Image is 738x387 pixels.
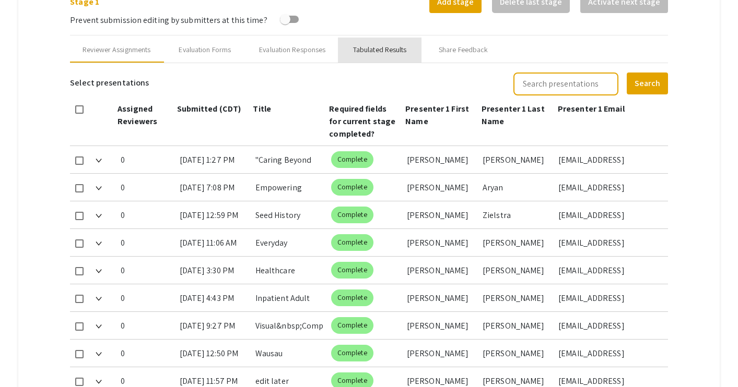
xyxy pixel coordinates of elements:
[558,103,625,114] span: Presenter 1 Email
[558,284,660,311] div: [EMAIL_ADDRESS][DOMAIN_NAME]
[255,201,323,228] div: Seed History Internship at Seed Savers Exchange
[96,380,102,384] img: Expand arrow
[407,340,474,367] div: [PERSON_NAME]
[405,103,469,127] span: Presenter 1 First Name
[558,146,660,173] div: [EMAIL_ADDRESS][DOMAIN_NAME]
[558,312,660,339] div: [EMAIL_ADDRESS][DOMAIN_NAME]
[483,174,550,201] div: Aryan
[331,289,373,306] mat-chip: Complete
[96,241,102,246] img: Expand arrow
[407,257,474,284] div: [PERSON_NAME]
[439,44,488,55] div: Share Feedback
[180,340,247,367] div: [DATE] 12:50 PM
[96,324,102,329] img: Expand arrow
[96,186,102,190] img: Expand arrow
[180,312,247,339] div: [DATE] 9:27 PM
[407,174,474,201] div: [PERSON_NAME]
[121,340,171,367] div: 0
[483,229,550,256] div: [PERSON_NAME]
[483,340,550,367] div: [PERSON_NAME]
[121,312,171,339] div: 0
[353,44,407,55] div: Tabulated Results
[255,312,323,339] div: Visual&nbsp;Complexity:&nbsp;Artificial&nbsp;Intelligence, Drawing and Illustration as tools for ...
[180,174,247,201] div: [DATE] 7:08 PM
[121,257,171,284] div: 0
[482,103,545,127] span: Presenter 1 Last Name
[407,229,474,256] div: [PERSON_NAME]
[96,269,102,273] img: Expand arrow
[96,297,102,301] img: Expand arrow
[331,317,373,334] mat-chip: Complete
[483,257,550,284] div: [PERSON_NAME]
[331,262,373,279] mat-chip: Complete
[70,71,149,94] h6: Select presentations
[331,345,373,361] mat-chip: Complete
[255,174,323,201] div: Empowering Students: Skills Training &amp; Behavioral Data Logging
[180,146,247,173] div: [DATE] 1:27 PM
[180,201,247,228] div: [DATE] 12:59 PM
[627,72,668,94] button: Search
[180,229,247,256] div: [DATE] 11:06 AM
[121,229,171,256] div: 0
[558,174,660,201] div: [EMAIL_ADDRESS][DOMAIN_NAME]
[253,103,271,114] span: Title
[407,284,474,311] div: [PERSON_NAME]
[179,44,231,55] div: Evaluation Forms
[121,284,171,311] div: 0
[407,146,474,173] div: [PERSON_NAME]
[96,352,102,356] img: Expand arrow
[96,159,102,163] img: Expand arrow
[180,284,247,311] div: [DATE] 4:43 PM
[255,340,323,367] div: Wausau Woodchucks Summer 2025
[483,284,550,311] div: [PERSON_NAME]
[83,44,150,55] div: Reviewer Assignments
[483,312,550,339] div: [PERSON_NAME]
[331,207,373,223] mat-chip: Complete
[70,15,267,26] span: Prevent submission editing by submitters at this time?
[121,201,171,228] div: 0
[255,257,323,284] div: Healthcare Administrative Job Shadowing
[331,234,373,251] mat-chip: Complete
[558,340,660,367] div: [EMAIL_ADDRESS][DOMAIN_NAME]
[407,201,474,228] div: [PERSON_NAME]
[121,174,171,201] div: 0
[331,179,373,196] mat-chip: Complete
[483,146,550,173] div: [PERSON_NAME]
[118,103,157,127] span: Assigned Reviewers
[558,257,660,284] div: [EMAIL_ADDRESS][DOMAIN_NAME]
[177,103,241,114] span: Submitted (CDT)
[180,257,247,284] div: [DATE] 3:30 PM
[407,312,474,339] div: [PERSON_NAME]
[259,44,325,55] div: Evaluation Responses
[255,284,323,311] div: Inpatient Adult Psychiatric Nursing InternColin [PERSON_NAME] Summer Term Internship 2025
[558,201,660,228] div: [EMAIL_ADDRESS][DOMAIN_NAME]
[329,103,395,139] span: Required fields for current stage completed?
[513,72,618,95] input: Search presentations
[255,229,323,256] div: Everyday [MEDICAL_DATA](s): What is it like to be a [MEDICAL_DATA] in the Real World, Everyday?
[96,214,102,218] img: Expand arrow
[255,146,323,173] div: "Caring Beyond the Cure: My Experience as a Patient Care Assistant in Hematology/Oncology at [GEO...
[558,229,660,256] div: [EMAIL_ADDRESS][DOMAIN_NAME]
[483,201,550,228] div: Zielstra
[331,151,373,168] mat-chip: Complete
[8,340,44,379] iframe: Chat
[121,146,171,173] div: 0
